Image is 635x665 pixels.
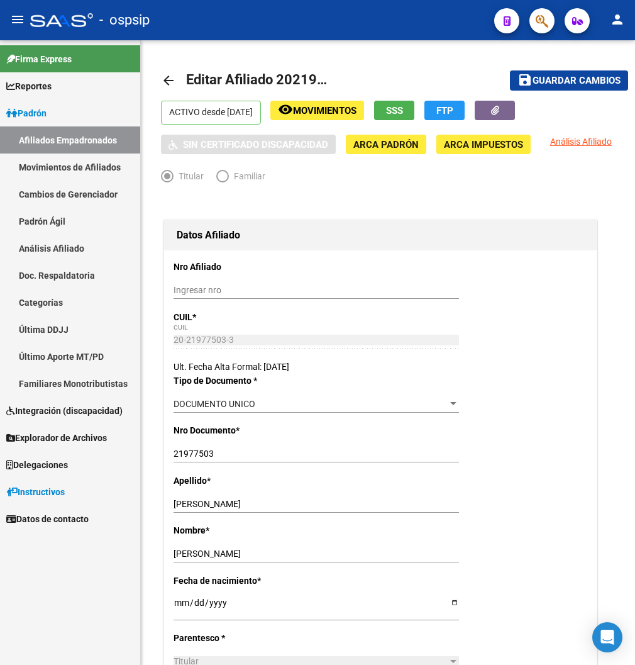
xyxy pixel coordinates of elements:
[161,135,336,154] button: Sin Certificado Discapacidad
[174,523,297,537] p: Nombre
[436,135,531,154] button: ARCA Impuestos
[517,72,533,87] mat-icon: save
[353,139,419,150] span: ARCA Padrón
[533,75,621,87] span: Guardar cambios
[174,423,297,437] p: Nro Documento
[270,101,364,120] button: Movimientos
[161,101,261,125] p: ACTIVO desde [DATE]
[6,52,72,66] span: Firma Express
[444,139,523,150] span: ARCA Impuestos
[293,105,356,116] span: Movimientos
[6,458,68,472] span: Delegaciones
[6,512,89,526] span: Datos de contacto
[174,169,204,183] span: Titular
[161,174,278,184] mat-radio-group: Elija una opción
[186,72,366,87] span: Editar Afiliado 20219775033
[510,70,628,90] button: Guardar cambios
[436,105,453,116] span: FTP
[174,374,297,388] p: Tipo de Documento *
[374,101,414,120] button: SSS
[592,622,622,652] div: Open Intercom Messenger
[174,260,297,274] p: Nro Afiliado
[183,139,328,150] span: Sin Certificado Discapacidad
[6,106,47,120] span: Padrón
[174,310,297,324] p: CUIL
[424,101,465,120] button: FTP
[610,12,625,27] mat-icon: person
[174,631,297,645] p: Parentesco *
[161,73,176,88] mat-icon: arrow_back
[177,225,584,245] h1: Datos Afiliado
[174,399,255,409] span: DOCUMENTO UNICO
[278,102,293,117] mat-icon: remove_red_eye
[10,12,25,27] mat-icon: menu
[386,105,403,116] span: SSS
[6,79,52,93] span: Reportes
[174,474,297,488] p: Apellido
[229,169,265,183] span: Familiar
[550,137,612,147] span: Análisis Afiliado
[6,485,65,499] span: Instructivos
[174,574,297,588] p: Fecha de nacimiento
[6,404,123,418] span: Integración (discapacidad)
[99,6,150,34] span: - ospsip
[6,431,107,445] span: Explorador de Archivos
[174,360,587,374] div: Ult. Fecha Alta Formal: [DATE]
[346,135,426,154] button: ARCA Padrón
